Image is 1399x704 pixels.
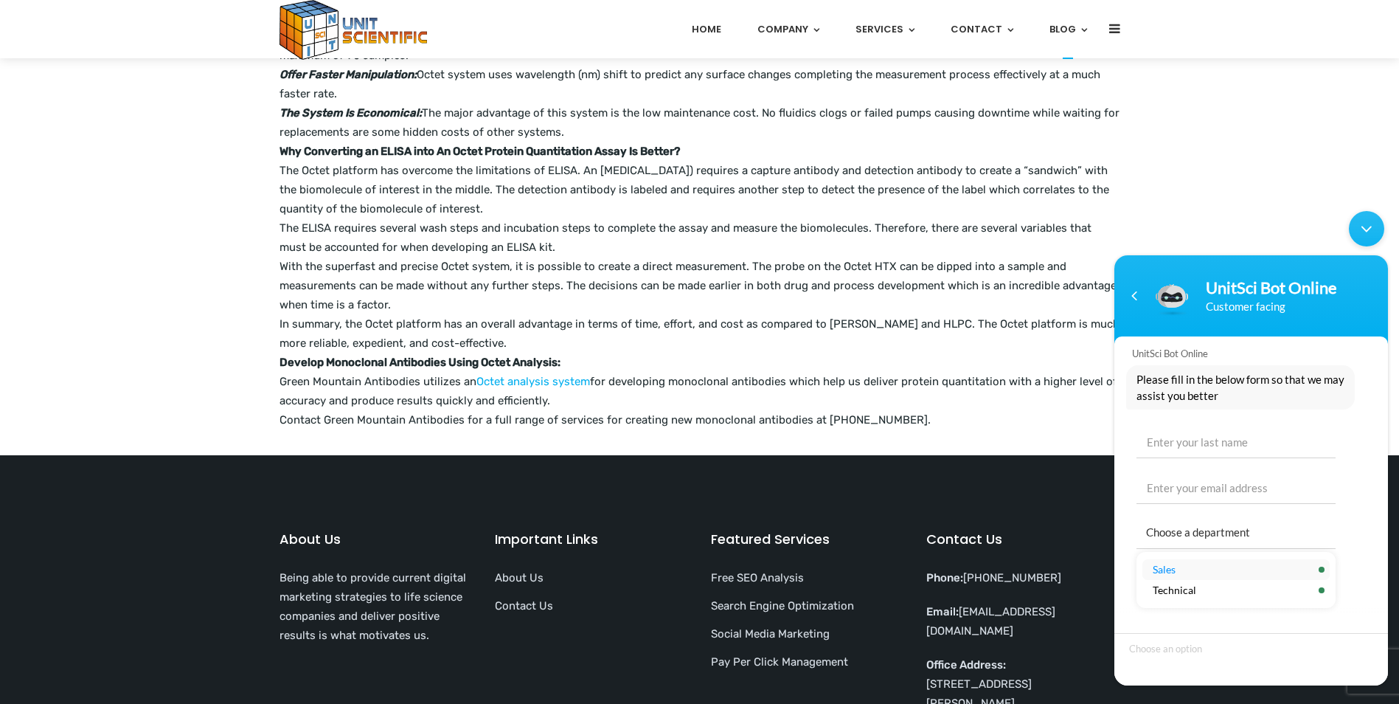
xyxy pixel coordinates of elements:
li: Octet system uses wavelength (nm) shift to predict any surface changes completing the measurement... [280,65,1120,103]
p: The ELISA requires several wash steps and incubation steps to complete the assay and measure the ... [280,218,1120,257]
p: With the superfast and precise Octet system, it is possible to create a direct measurement. The p... [280,257,1120,314]
a: About Us [495,571,544,584]
h5: Contact Us [926,529,1120,550]
p: Being able to provide current digital marketing strategies to life science companies and deliver ... [280,568,473,645]
p: [PHONE_NUMBER] [926,568,1120,587]
p: Green Mountain Antibodies utilizes an for developing monoclonal antibodies which help us deliver ... [280,372,1120,410]
a: Contact Us [495,599,553,612]
iframe: SalesIQ Chatwindow [1107,204,1395,693]
p: Contact Green Mountain Antibodies for a full range of services for creating new monoclonal antibo... [280,410,1120,429]
a: Free SEO Analysis [711,571,804,584]
strong: Email: [926,605,959,618]
a: Octet analysis system [476,375,590,388]
a: Social Media Marketing [711,627,830,641]
p: [EMAIL_ADDRESS][DOMAIN_NAME] [926,602,1120,641]
strong: Offer Faster Manipulation: [280,68,417,81]
a: Search Engine Optimization [711,599,854,612]
h5: About Us [280,529,473,550]
strong: Why Converting an ELISA into An Octet Protein Quantitation Assay Is Better? [280,145,680,158]
p: In summary, the Octet platform has an overall advantage in terms of time, effort, and cost as com... [280,314,1120,353]
strong: Office Address: [926,658,1006,672]
h5: Featured Services [711,529,905,550]
li: The major advantage of this system is the low maintenance cost. No fluidics clogs or failed pumps... [280,103,1120,142]
strong: Phone: [926,571,963,584]
a: Pay Per Click Management [711,655,848,669]
h5: Important Links [495,529,689,550]
strong: The System Is Economical: [280,106,422,120]
p: The Octet platform has overcome the limitations of ELISA. An [MEDICAL_DATA]) requires a capture a... [280,161,1120,218]
strong: Develop Monoclonal Antibodies Using Octet Analysis: [280,356,560,369]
